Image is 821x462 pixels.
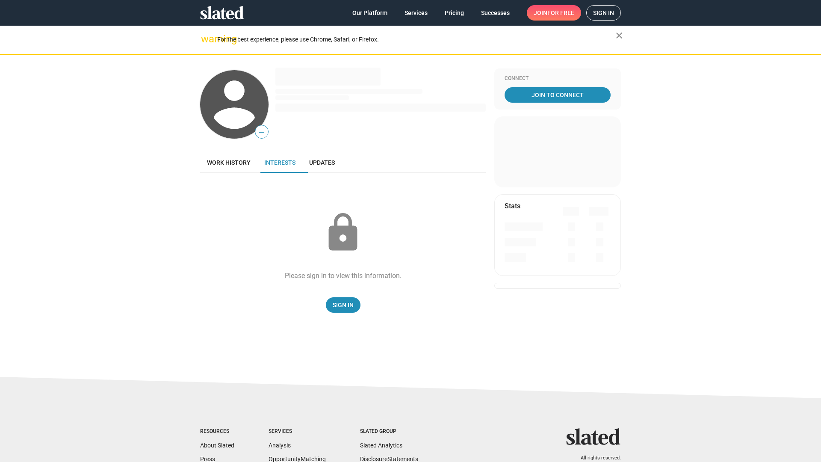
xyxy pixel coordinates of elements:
[505,75,611,82] div: Connect
[285,271,402,280] div: Please sign in to view this information.
[333,297,354,313] span: Sign In
[481,5,510,21] span: Successes
[326,297,360,313] a: Sign In
[445,5,464,21] span: Pricing
[506,87,609,103] span: Join To Connect
[614,30,624,41] mat-icon: close
[405,5,428,21] span: Services
[207,159,251,166] span: Work history
[217,34,616,45] div: For the best experience, please use Chrome, Safari, or Firefox.
[474,5,517,21] a: Successes
[593,6,614,20] span: Sign in
[360,428,418,435] div: Slated Group
[200,442,234,449] a: About Slated
[309,159,335,166] span: Updates
[352,5,387,21] span: Our Platform
[527,5,581,21] a: Joinfor free
[200,152,257,173] a: Work history
[346,5,394,21] a: Our Platform
[264,159,295,166] span: Interests
[255,127,268,138] span: —
[257,152,302,173] a: Interests
[322,211,364,254] mat-icon: lock
[586,5,621,21] a: Sign in
[547,5,574,21] span: for free
[360,442,402,449] a: Slated Analytics
[200,428,234,435] div: Resources
[398,5,434,21] a: Services
[302,152,342,173] a: Updates
[505,87,611,103] a: Join To Connect
[505,201,520,210] mat-card-title: Stats
[438,5,471,21] a: Pricing
[269,428,326,435] div: Services
[201,34,211,44] mat-icon: warning
[269,442,291,449] a: Analysis
[534,5,574,21] span: Join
